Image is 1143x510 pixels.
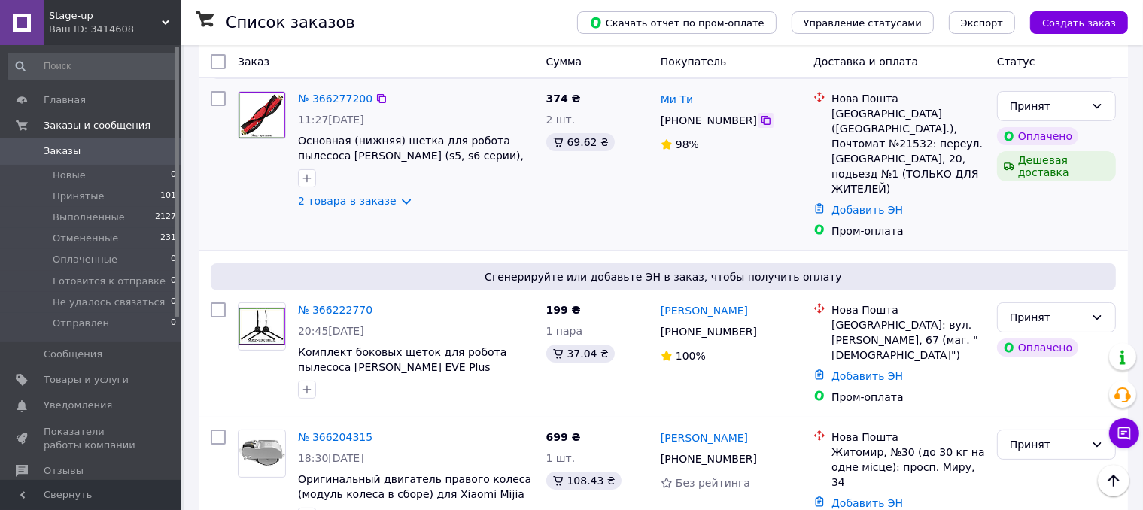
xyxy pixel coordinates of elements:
[298,114,364,126] span: 11:27[DATE]
[546,472,622,490] div: 108.43 ₴
[658,448,760,469] div: [PHONE_NUMBER]
[44,373,129,387] span: Товары и услуги
[53,232,118,245] span: Отмененные
[53,168,86,182] span: Новые
[239,440,285,468] img: Фото товару
[238,56,269,68] span: Заказ
[44,425,139,452] span: Показатели работы компании
[831,370,903,382] a: Добавить ЭН
[546,345,615,363] div: 37.04 ₴
[831,430,985,445] div: Нова Пошта
[239,308,285,345] img: Фото товару
[298,346,527,403] a: Комплект боковых щеток для робота пылесоса [PERSON_NAME] EVE Plus (1С605EUW, SDJ01RM) Ксиоми Роид...
[831,497,903,509] a: Добавить ЭН
[53,211,125,224] span: Выполненные
[53,275,166,288] span: Готовится к отправке
[831,390,985,405] div: Пром-оплата
[8,53,178,80] input: Поиск
[831,223,985,238] div: Пром-оплата
[239,92,285,138] img: Фото товару
[997,127,1078,145] div: Оплачено
[577,11,777,34] button: Скачать отчет по пром-оплате
[44,348,102,361] span: Сообщения
[298,195,397,207] a: 2 товара в заказе
[298,325,364,337] span: 20:45[DATE]
[217,269,1110,284] span: Сгенерируйте или добавьте ЭН в заказ, чтобы получить оплату
[53,317,109,330] span: Отправлен
[658,110,760,131] div: [PHONE_NUMBER]
[661,92,693,107] a: Ми Ти
[155,211,176,224] span: 2127
[546,93,581,105] span: 374 ₴
[171,253,176,266] span: 0
[997,338,1078,357] div: Оплачено
[53,296,165,309] span: Не удалось связаться
[171,168,176,182] span: 0
[546,325,583,337] span: 1 пара
[298,93,372,105] a: № 366277200
[238,430,286,478] a: Фото товару
[171,296,176,309] span: 0
[813,56,918,68] span: Доставка и оплата
[1010,309,1085,326] div: Принят
[44,93,86,107] span: Главная
[1030,11,1128,34] button: Создать заказ
[1010,436,1085,453] div: Принят
[546,304,581,316] span: 199 ₴
[160,190,176,203] span: 101
[298,452,364,464] span: 18:30[DATE]
[949,11,1015,34] button: Экспорт
[676,350,706,362] span: 100%
[676,138,699,150] span: 98%
[661,56,727,68] span: Покупатель
[546,452,576,464] span: 1 шт.
[676,477,750,489] span: Без рейтинга
[1042,17,1116,29] span: Создать заказ
[546,133,615,151] div: 69.62 ₴
[804,17,922,29] span: Управление статусами
[44,119,150,132] span: Заказы и сообщения
[160,232,176,245] span: 231
[831,317,985,363] div: [GEOGRAPHIC_DATA]: вул. [PERSON_NAME], 67 (маг. "[DEMOGRAPHIC_DATA]")
[546,431,581,443] span: 699 ₴
[831,91,985,106] div: Нова Пошта
[298,304,372,316] a: № 366222770
[792,11,934,34] button: Управление статусами
[226,14,355,32] h1: Список заказов
[1098,465,1129,496] button: Наверх
[831,204,903,216] a: Добавить ЭН
[298,135,524,177] a: Основная (нижняя) щетка для робота пылесоса [PERSON_NAME] (s5, s6 серии), Mi Robot, Xiaowa
[49,23,181,36] div: Ваш ID: 3414608
[997,56,1035,68] span: Статус
[546,56,582,68] span: Сумма
[1010,98,1085,114] div: Принят
[1015,16,1128,28] a: Создать заказ
[589,16,765,29] span: Скачать отчет по пром-оплате
[661,303,748,318] a: [PERSON_NAME]
[546,114,576,126] span: 2 шт.
[831,445,985,490] div: Житомир, №30 (до 30 кг на одне місце): просп. Миру, 34
[53,190,105,203] span: Принятые
[658,321,760,342] div: [PHONE_NUMBER]
[661,430,748,445] a: [PERSON_NAME]
[44,464,84,478] span: Отзывы
[53,253,117,266] span: Оплаченные
[44,399,112,412] span: Уведомления
[171,317,176,330] span: 0
[831,106,985,196] div: [GEOGRAPHIC_DATA] ([GEOGRAPHIC_DATA].), Почтомат №21532: переул. [GEOGRAPHIC_DATA], 20, подьезд №...
[44,144,81,158] span: Заказы
[1109,418,1139,448] button: Чат с покупателем
[171,275,176,288] span: 0
[831,302,985,317] div: Нова Пошта
[961,17,1003,29] span: Экспорт
[49,9,162,23] span: Stage-up
[238,91,286,139] a: Фото товару
[997,151,1116,181] div: Дешевая доставка
[238,302,286,351] a: Фото товару
[298,431,372,443] a: № 366204315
